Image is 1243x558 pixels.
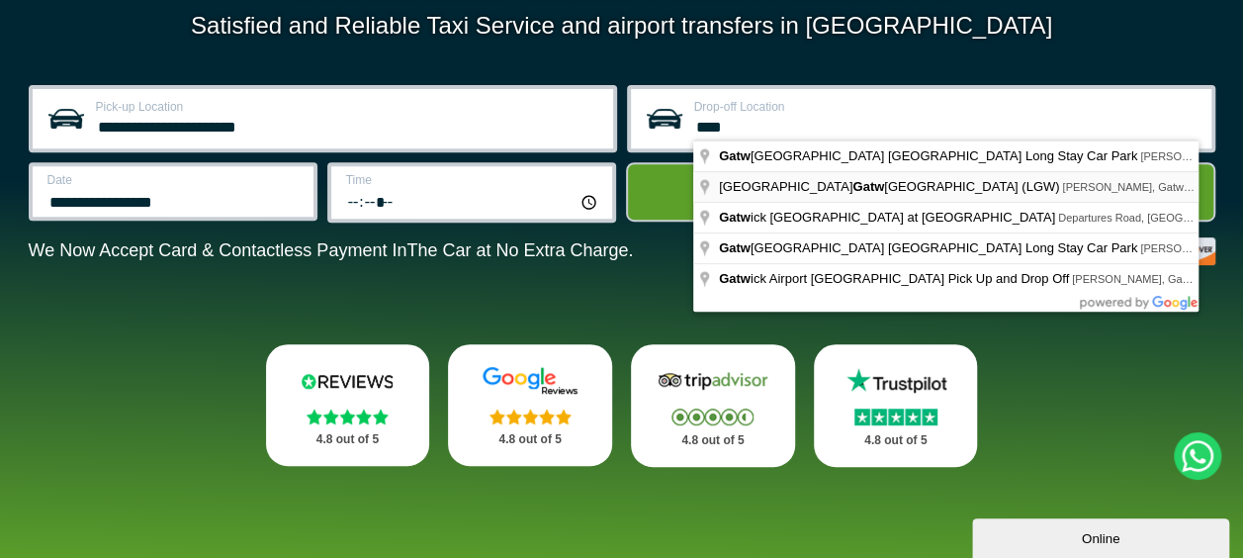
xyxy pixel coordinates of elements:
p: 4.8 out of 5 [288,427,408,452]
span: The Car at No Extra Charge. [406,240,633,260]
img: Stars [307,409,389,424]
span: Gatw [852,179,884,194]
button: Get Quote [626,162,1215,222]
img: Trustpilot [837,366,955,396]
span: Gatw [719,148,751,163]
iframe: chat widget [972,514,1233,558]
img: Google [471,366,589,396]
span: Gatw [719,271,751,286]
span: Gatw [719,210,751,225]
p: 4.8 out of 5 [470,427,590,452]
p: Satisfied and Reliable Taxi Service and airport transfers in [GEOGRAPHIC_DATA] [29,12,1215,40]
label: Pick-up Location [96,101,601,113]
span: Gatw [719,240,751,255]
img: Stars [671,409,754,425]
span: ick Airport [GEOGRAPHIC_DATA] Pick Up and Drop Off [719,271,1072,286]
span: [PERSON_NAME], Gatwick [1072,273,1206,285]
a: Reviews.io Stars 4.8 out of 5 [266,344,430,466]
img: Tripadvisor [654,366,772,396]
p: We Now Accept Card & Contactless Payment In [29,240,634,261]
label: Date [47,174,302,186]
span: [GEOGRAPHIC_DATA] [GEOGRAPHIC_DATA] Long Stay Car Park [719,240,1140,255]
p: 4.8 out of 5 [653,428,773,453]
span: [GEOGRAPHIC_DATA] [GEOGRAPHIC_DATA] (LGW) [719,179,1062,194]
a: Tripadvisor Stars 4.8 out of 5 [631,344,795,467]
label: Drop-off Location [694,101,1199,113]
span: [GEOGRAPHIC_DATA] [GEOGRAPHIC_DATA] Long Stay Car Park [719,148,1140,163]
a: Google Stars 4.8 out of 5 [448,344,612,466]
a: Trustpilot Stars 4.8 out of 5 [814,344,978,467]
span: ick [GEOGRAPHIC_DATA] at [GEOGRAPHIC_DATA] [719,210,1058,225]
span: [PERSON_NAME], Gatwick [1062,181,1197,193]
img: Reviews.io [288,366,406,396]
label: Time [346,174,600,186]
img: Stars [489,409,572,424]
p: 4.8 out of 5 [836,428,956,453]
img: Stars [854,409,937,425]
